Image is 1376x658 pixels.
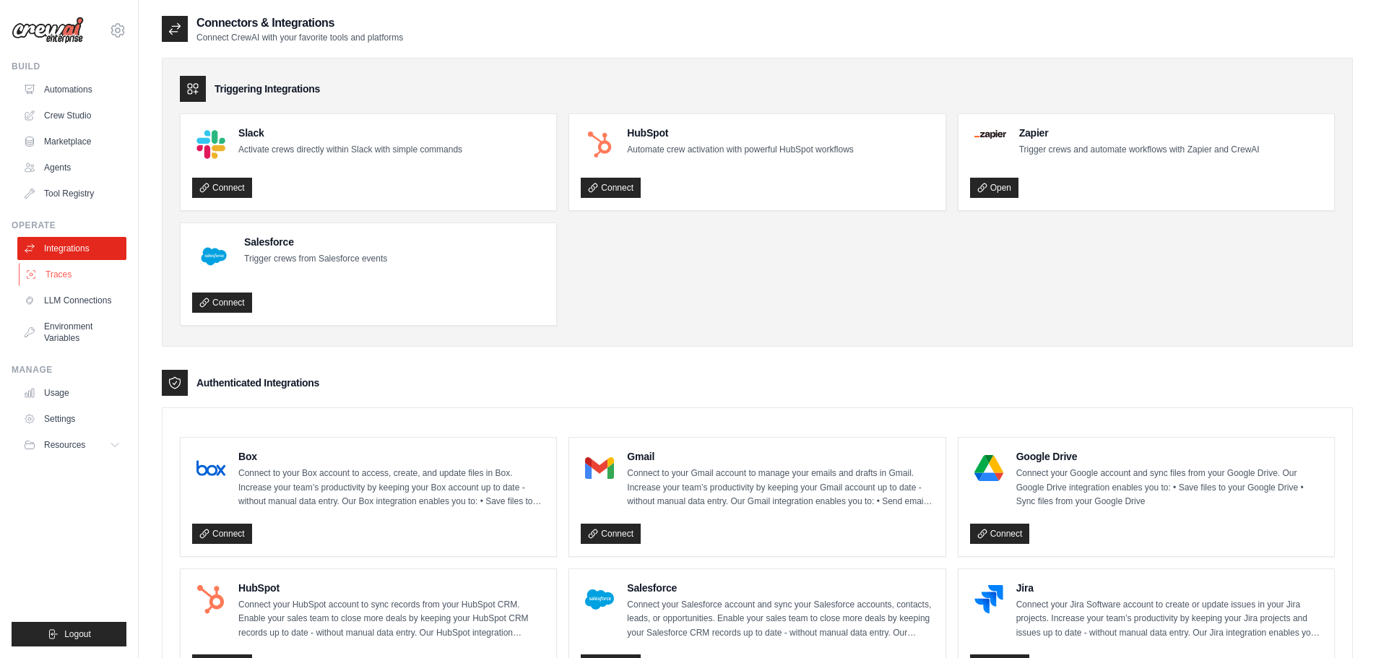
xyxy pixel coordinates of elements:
a: Usage [17,381,126,404]
a: Traces [19,263,128,286]
a: Tool Registry [17,182,126,205]
a: Automations [17,78,126,101]
h4: HubSpot [238,581,545,595]
h4: Box [238,449,545,464]
a: Connect [970,524,1030,544]
img: Google Drive Logo [974,454,1003,482]
button: Resources [17,433,126,456]
h3: Authenticated Integrations [196,376,319,390]
h4: Salesforce [627,581,933,595]
a: Connect [192,524,252,544]
h3: Triggering Integrations [215,82,320,96]
a: Integrations [17,237,126,260]
img: Box Logo [196,454,225,482]
h4: Google Drive [1016,449,1323,464]
h4: Gmail [627,449,933,464]
a: Connect [581,178,641,198]
p: Connect CrewAI with your favorite tools and platforms [196,32,403,43]
a: Agents [17,156,126,179]
a: LLM Connections [17,289,126,312]
a: Connect [192,293,252,313]
img: HubSpot Logo [196,585,225,614]
a: Crew Studio [17,104,126,127]
p: Activate crews directly within Slack with simple commands [238,143,462,157]
p: Connect to your Gmail account to manage your emails and drafts in Gmail. Increase your team’s pro... [627,467,933,509]
a: Marketplace [17,130,126,153]
h2: Connectors & Integrations [196,14,403,32]
p: Trigger crews from Salesforce events [244,252,387,267]
a: Connect [581,524,641,544]
h4: Jira [1016,581,1323,595]
p: Connect your HubSpot account to sync records from your HubSpot CRM. Enable your sales team to clo... [238,598,545,641]
a: Open [970,178,1018,198]
img: Slack Logo [196,130,225,159]
p: Connect your Salesforce account and sync your Salesforce accounts, contacts, leads, or opportunit... [627,598,933,641]
p: Connect your Google account and sync files from your Google Drive. Our Google Drive integration e... [1016,467,1323,509]
h4: Salesforce [244,235,387,249]
img: Jira Logo [974,585,1003,614]
img: HubSpot Logo [585,130,614,159]
p: Automate crew activation with powerful HubSpot workflows [627,143,853,157]
span: Resources [44,439,85,451]
div: Manage [12,364,126,376]
img: Salesforce Logo [585,585,614,614]
p: Connect to your Box account to access, create, and update files in Box. Increase your team’s prod... [238,467,545,509]
a: Connect [192,178,252,198]
h4: Slack [238,126,462,140]
img: Zapier Logo [974,130,1006,139]
img: Gmail Logo [585,454,614,482]
a: Settings [17,407,126,430]
div: Build [12,61,126,72]
div: Operate [12,220,126,231]
p: Connect your Jira Software account to create or update issues in your Jira projects. Increase you... [1016,598,1323,641]
a: Environment Variables [17,315,126,350]
img: Salesforce Logo [196,239,231,274]
img: Logo [12,17,84,44]
p: Trigger crews and automate workflows with Zapier and CrewAI [1019,143,1260,157]
button: Logout [12,622,126,646]
h4: Zapier [1019,126,1260,140]
h4: HubSpot [627,126,853,140]
span: Logout [64,628,91,640]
